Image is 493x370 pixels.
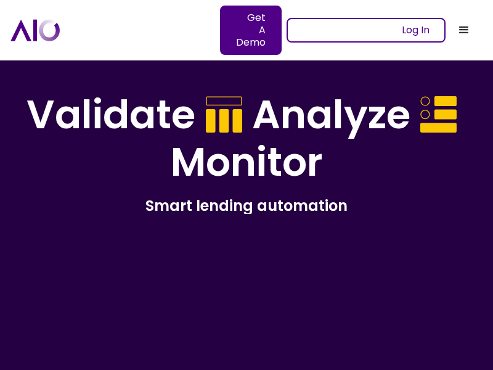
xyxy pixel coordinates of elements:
a: Log In [287,18,446,43]
h1: Monitor [171,139,323,186]
h2: Smart lending automation [20,196,473,215]
div: menu [446,12,483,49]
h1: Validate [26,91,195,139]
a: Get A Demo [220,6,282,55]
h1: Analyze [252,91,410,139]
a: home [10,19,287,41]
